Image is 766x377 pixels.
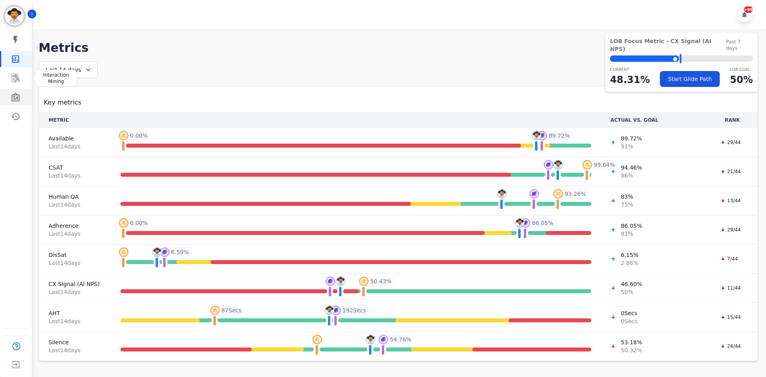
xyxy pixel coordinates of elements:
[621,201,633,209] span: 75 %
[49,288,101,296] span: Last 14 day s
[119,247,128,257] img: profile-pic
[594,161,615,169] span: 99.64 %
[717,168,745,176] div: 21/44
[342,306,366,314] span: 192 Secs
[532,219,553,227] span: 86.05 %
[379,335,388,344] img: profile-pic
[325,306,334,315] img: profile-pic
[5,6,24,26] img: Bordered avatar
[717,138,745,146] div: 29/44
[621,288,642,296] span: 50 %
[49,338,101,346] span: Silence
[621,134,642,142] span: 89.72 %
[730,73,753,87] p: 50 %
[119,218,128,228] img: profile-pic
[621,193,633,201] span: 83 %
[730,67,753,73] p: LOB Goal
[717,197,745,205] div: 13/44
[532,131,541,140] img: profile-pic
[621,251,638,259] span: 6.15 %
[610,67,650,73] p: CURRENT
[49,172,101,180] span: Last 14 day s
[130,132,148,140] span: 0.00 %
[610,55,679,62] div: ⬤
[49,230,101,238] span: Last 14 day s
[537,131,547,140] img: profile-pic
[160,247,170,257] img: profile-pic
[717,313,745,321] div: 15/44
[610,37,726,53] span: LOB Focus Metric - CX Signal (AI NPS)
[601,112,707,128] th: ACTUAL VS. GOAL
[366,335,375,344] img: profile-pic
[49,193,101,201] span: Human QA
[39,61,98,78] div: Last 14 days
[553,160,563,170] img: profile-pic
[49,251,101,259] span: DisSat
[610,73,650,87] p: 48.31 %
[221,306,241,314] span: 87 Secs
[119,131,128,140] img: profile-pic
[326,276,335,286] img: profile-pic
[553,189,563,199] img: profile-pic
[726,39,753,51] span: Past 7 days
[707,112,758,128] th: RANK
[621,172,642,180] span: 86 %
[521,218,530,228] img: profile-pic
[515,218,525,228] img: profile-pic
[621,259,638,267] span: 2.86 %
[621,222,642,230] span: 86.05 %
[49,134,101,142] span: Available
[210,306,220,315] img: profile-pic
[49,164,101,172] span: CSAT
[621,280,642,288] span: 46.60 %
[582,160,592,170] img: profile-pic
[549,132,570,140] span: 89.72 %
[49,201,101,209] span: Last 14 day s
[152,247,162,257] img: profile-pic
[370,277,391,285] span: 50.43 %
[49,142,101,150] span: Last 14 day s
[717,284,745,292] div: 11/44
[717,226,745,234] div: 29/44
[621,142,642,150] span: 91 %
[312,335,322,344] img: profile-pic
[621,317,637,325] span: 0 Secs
[49,309,101,317] span: AHT
[49,222,101,230] span: Adherence
[565,190,586,198] span: 93.26 %
[39,112,111,128] th: METRIC
[331,306,341,315] img: profile-pic
[49,280,101,288] span: CX Signal (AI NPS)
[621,164,642,172] span: 94.46 %
[621,230,642,238] span: 91 %
[44,98,81,107] span: Key metrics
[171,248,189,256] span: 6.59 %
[717,255,742,263] div: 7/44
[336,276,345,286] img: profile-pic
[49,317,101,325] span: Last 14 day s
[529,189,539,199] img: profile-pic
[744,6,753,13] div: +99
[49,346,101,354] span: Last 14 day s
[39,41,758,55] h1: Metrics
[621,346,642,354] span: 50.32 %
[359,276,369,286] img: profile-pic
[390,336,411,343] span: 54.78 %
[497,189,507,199] img: profile-pic
[544,160,553,170] img: profile-pic
[621,338,642,346] span: 53.18 %
[49,259,101,267] span: Last 14 day s
[130,219,148,227] span: 0.00 %
[621,309,637,317] span: 0 Secs
[660,71,720,87] button: Start Glide Path
[717,342,745,350] div: 24/44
